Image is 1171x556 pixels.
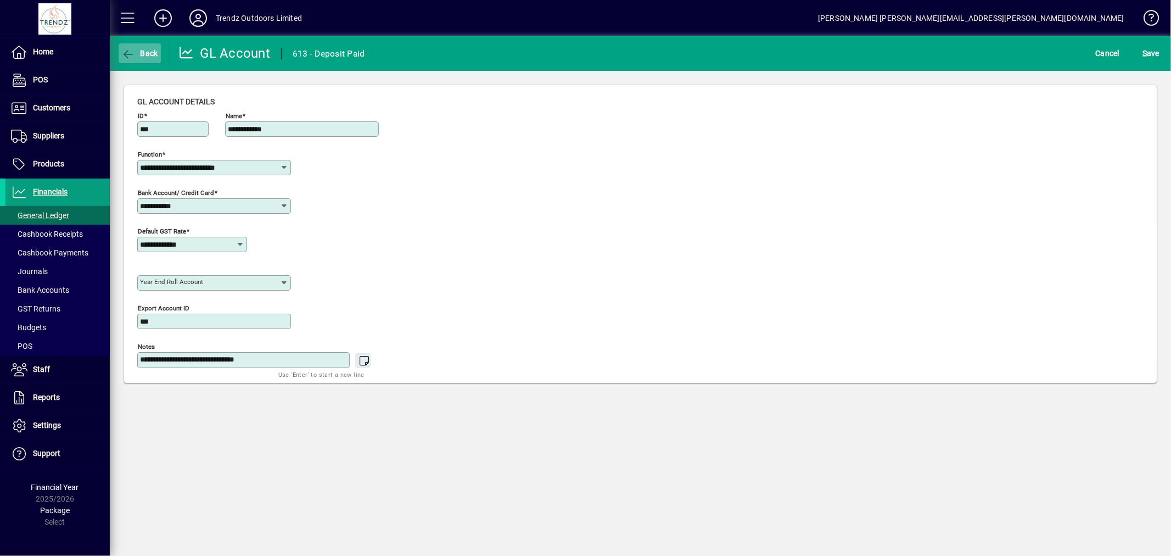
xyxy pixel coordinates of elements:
span: Reports [33,393,60,402]
button: Back [119,43,161,63]
span: GST Returns [11,304,60,313]
span: POS [11,342,32,351]
a: Customers [5,94,110,122]
a: Suppliers [5,123,110,150]
a: Home [5,38,110,66]
button: Add [145,8,181,28]
a: Staff [5,356,110,383]
a: Journals [5,262,110,281]
span: Support [33,449,60,458]
span: Customers [33,103,70,112]
span: Cashbook Payments [11,248,88,257]
div: 613 - Deposit Paid [293,45,365,63]
a: Budgets [5,318,110,337]
a: Bank Accounts [5,281,110,299]
span: Staff [33,365,50,374]
span: Suppliers [33,131,64,140]
mat-label: Bank Account/ Credit card [138,189,214,197]
span: Financials [33,187,68,196]
span: ave [1142,45,1159,62]
a: GST Returns [5,299,110,318]
mat-label: Default GST rate [138,227,186,235]
span: Products [33,159,64,168]
div: Trendz Outdoors Limited [216,9,302,27]
span: Settings [33,421,61,430]
span: Back [121,49,158,58]
button: Profile [181,8,216,28]
div: GL Account [178,45,271,62]
span: Cancel [1096,45,1120,62]
a: Reports [5,384,110,412]
mat-label: Name [226,112,242,120]
div: [PERSON_NAME] [PERSON_NAME][EMAIL_ADDRESS][PERSON_NAME][DOMAIN_NAME] [818,9,1124,27]
app-page-header-button: Back [110,43,170,63]
span: Cashbook Receipts [11,230,83,238]
span: Journals [11,267,48,276]
a: Support [5,440,110,468]
mat-label: Notes [138,343,155,351]
span: Bank Accounts [11,286,69,294]
mat-label: Year end roll account [140,278,203,286]
span: General Ledger [11,211,69,220]
span: POS [33,75,48,84]
span: S [1142,49,1147,58]
a: Knowledge Base [1135,2,1157,38]
span: Budgets [11,323,46,332]
span: Home [33,47,53,56]
a: Settings [5,412,110,440]
a: Cashbook Payments [5,243,110,262]
mat-label: Export account ID [138,304,189,312]
mat-label: Function [138,151,162,158]
mat-hint: Use 'Enter' to start a new line [278,368,365,381]
mat-label: ID [138,112,144,120]
a: Cashbook Receipts [5,225,110,243]
button: Save [1140,43,1162,63]
span: Package [40,506,70,515]
a: Products [5,151,110,178]
span: GL account details [137,97,215,106]
button: Cancel [1093,43,1123,63]
span: Financial Year [31,483,79,492]
a: POS [5,337,110,355]
a: General Ledger [5,206,110,225]
a: POS [5,66,110,94]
